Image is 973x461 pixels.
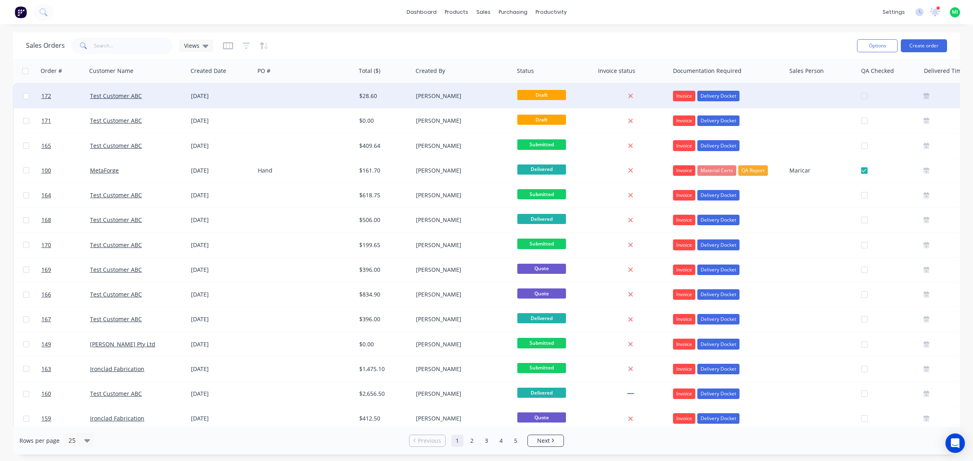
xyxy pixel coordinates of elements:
[41,67,62,75] div: Order #
[673,91,739,101] button: InvoiceDelivery Docket
[41,241,51,249] span: 170
[90,290,142,298] a: Test Customer ABC
[701,142,736,150] span: Delivery Docket
[673,140,739,151] button: InvoiceDelivery Docket
[416,67,445,75] div: Created By
[416,241,506,249] div: [PERSON_NAME]
[41,390,51,398] span: 160
[41,266,51,274] span: 169
[676,166,692,175] span: Invoice
[90,92,142,100] a: Test Customer ABC
[359,414,407,423] div: $412.50
[676,365,692,373] span: Invoice
[676,340,692,348] span: Invoice
[517,239,566,249] span: Submitted
[517,264,566,274] span: Quote
[673,215,739,225] button: InvoiceDelivery Docket
[701,390,736,398] span: Delivery Docket
[191,67,226,75] div: Created Date
[517,388,566,398] span: Delivered
[41,134,90,158] a: 165
[26,42,65,49] h1: Sales Orders
[416,315,506,323] div: [PERSON_NAME]
[676,92,692,100] span: Invoice
[90,191,142,199] a: Test Customer ABC
[359,290,407,299] div: $834.90
[416,390,506,398] div: [PERSON_NAME]
[416,266,506,274] div: [PERSON_NAME]
[598,67,635,75] div: Invoice status
[41,191,51,199] span: 164
[90,117,142,124] a: Test Customer ABC
[673,289,739,300] button: InvoiceDelivery Docket
[191,117,251,125] div: [DATE]
[41,290,51,299] span: 166
[673,67,742,75] div: Documentation Required
[673,314,739,324] button: InvoiceDelivery Docket
[495,6,532,18] div: purchasing
[701,414,736,423] span: Delivery Docket
[191,365,251,373] div: [DATE]
[15,6,27,18] img: Factory
[359,216,407,224] div: $506.00
[41,406,90,431] a: 159
[676,142,692,150] span: Invoice
[191,390,251,398] div: [DATE]
[857,39,898,52] button: Options
[90,315,142,323] a: Test Customer ABC
[191,92,251,100] div: [DATE]
[676,315,692,323] span: Invoice
[416,340,506,348] div: [PERSON_NAME]
[191,216,251,224] div: [DATE]
[673,339,739,349] button: InvoiceDelivery Docket
[676,216,692,224] span: Invoice
[191,340,251,348] div: [DATE]
[41,414,51,423] span: 159
[359,92,407,100] div: $28.60
[416,365,506,373] div: [PERSON_NAME]
[406,435,567,447] ul: Pagination
[673,265,739,275] button: InvoiceDelivery Docket
[517,139,566,149] span: Submitted
[41,92,51,100] span: 172
[359,142,407,150] div: $409.64
[789,166,851,175] div: Maricar
[517,412,566,423] span: Quote
[861,67,894,75] div: QA Checked
[416,191,506,199] div: [PERSON_NAME]
[701,216,736,224] span: Delivery Docket
[359,166,407,175] div: $161.70
[184,41,199,50] span: Views
[359,390,407,398] div: $2,656.50
[517,214,566,224] span: Delivered
[41,166,51,175] span: 100
[191,266,251,274] div: [DATE]
[673,364,739,374] button: InvoiceDelivery Docket
[416,142,506,150] div: [PERSON_NAME]
[90,241,142,249] a: Test Customer ABC
[41,109,90,133] a: 171
[701,315,736,323] span: Delivery Docket
[673,413,739,424] button: InvoiceDelivery Docket
[418,437,441,445] span: Previous
[359,241,407,249] div: $199.65
[41,208,90,232] a: 168
[191,315,251,323] div: [DATE]
[41,216,51,224] span: 168
[191,414,251,423] div: [DATE]
[532,6,571,18] div: productivity
[676,191,692,199] span: Invoice
[359,117,407,125] div: $0.00
[359,315,407,323] div: $396.00
[517,313,566,323] span: Delivered
[517,288,566,299] span: Quote
[701,365,736,373] span: Delivery Docket
[676,414,692,423] span: Invoice
[945,433,965,453] div: Open Intercom Messenger
[517,189,566,199] span: Submitted
[41,382,90,406] a: 160
[191,191,251,199] div: [DATE]
[517,338,566,348] span: Submitted
[676,290,692,299] span: Invoice
[517,115,566,125] span: Draft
